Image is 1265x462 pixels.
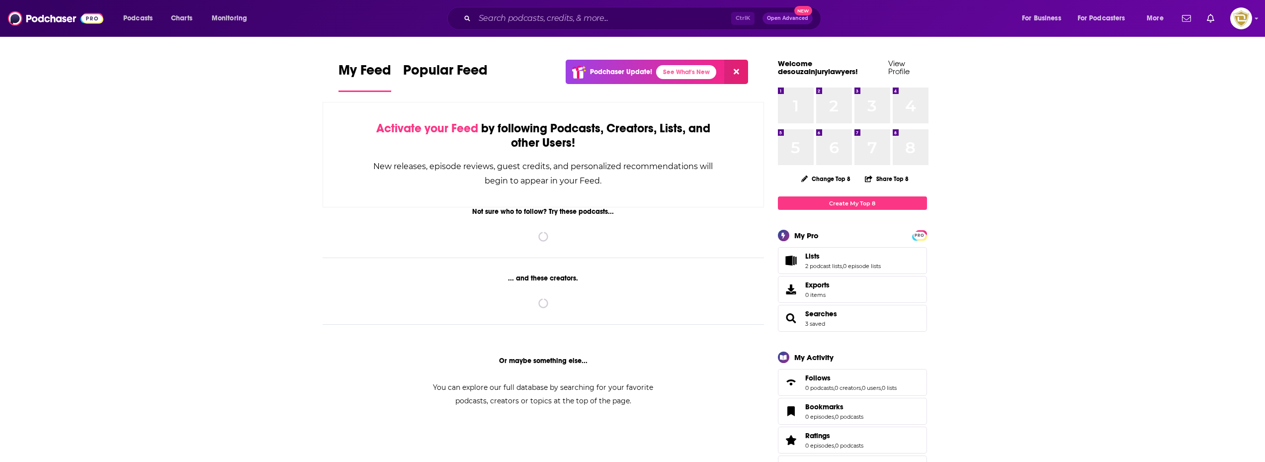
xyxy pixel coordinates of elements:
span: Bookmarks [805,402,843,411]
span: Activate your Feed [376,121,478,136]
span: Follows [778,369,927,396]
a: 2 podcast lists [805,263,842,270]
a: Charts [165,10,198,26]
a: Follows [805,373,897,382]
a: 0 creators [835,384,861,391]
span: Monitoring [212,11,247,25]
div: ... and these creators. [323,274,764,282]
a: Ratings [781,433,801,447]
a: 0 users [862,384,881,391]
div: My Pro [794,231,819,240]
span: Lists [778,247,927,274]
a: 0 podcasts [805,384,834,391]
div: Search podcasts, credits, & more... [457,7,831,30]
a: View Profile [888,59,910,76]
a: Follows [781,375,801,389]
button: open menu [205,10,260,26]
a: Lists [781,254,801,268]
div: New releases, episode reviews, guest credits, and personalized recommendations will begin to appe... [373,159,714,188]
button: Change Top 8 [795,173,857,185]
a: 0 podcasts [835,413,863,420]
a: Bookmarks [805,402,863,411]
span: , [842,263,843,270]
span: Open Advanced [767,16,808,21]
span: , [881,384,882,391]
span: , [834,384,835,391]
span: Ratings [805,431,830,440]
img: User Profile [1230,7,1252,29]
span: Ratings [778,427,927,454]
a: PRO [914,231,926,239]
span: More [1147,11,1164,25]
span: Popular Feed [403,62,488,85]
a: My Feed [338,62,391,92]
a: Searches [805,309,837,318]
div: My Activity [794,353,834,362]
img: Podchaser - Follow, Share and Rate Podcasts [8,9,103,28]
a: Searches [781,311,801,325]
a: Show notifications dropdown [1203,10,1218,27]
span: Charts [171,11,192,25]
span: For Podcasters [1078,11,1125,25]
a: 0 episodes [805,442,834,449]
button: open menu [1140,10,1176,26]
span: Exports [781,282,801,296]
a: 0 podcasts [835,442,863,449]
a: Show notifications dropdown [1178,10,1195,27]
span: PRO [914,232,926,239]
div: Or maybe something else... [323,357,764,365]
a: Exports [778,276,927,303]
span: Exports [805,280,830,289]
a: Ratings [805,431,863,440]
button: Share Top 8 [864,169,909,188]
a: Popular Feed [403,62,488,92]
span: For Business [1022,11,1061,25]
input: Search podcasts, credits, & more... [475,10,731,26]
span: Logged in as desouzainjurylawyers [1230,7,1252,29]
span: Bookmarks [778,398,927,425]
a: 3 saved [805,320,825,327]
button: open menu [1015,10,1074,26]
a: 0 episodes [805,413,834,420]
span: Podcasts [123,11,153,25]
span: My Feed [338,62,391,85]
button: Show profile menu [1230,7,1252,29]
p: Podchaser Update! [590,68,652,76]
span: , [834,442,835,449]
span: Follows [805,373,831,382]
a: See What's New [656,65,716,79]
a: Welcome desouzainjurylawyers! [778,59,858,76]
a: Create My Top 8 [778,196,927,210]
button: Open AdvancedNew [762,12,813,24]
span: Searches [778,305,927,332]
div: You can explore our full database by searching for your favorite podcasts, creators or topics at ... [421,381,666,408]
div: by following Podcasts, Creators, Lists, and other Users! [373,121,714,150]
button: open menu [1071,10,1140,26]
a: 0 episode lists [843,263,881,270]
span: Ctrl K [731,12,755,25]
button: open menu [116,10,166,26]
a: Bookmarks [781,404,801,418]
span: , [861,384,862,391]
span: , [834,413,835,420]
span: New [794,6,812,15]
a: 0 lists [882,384,897,391]
span: 0 items [805,291,830,298]
div: Not sure who to follow? Try these podcasts... [323,207,764,216]
span: Lists [805,252,820,261]
a: Lists [805,252,881,261]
